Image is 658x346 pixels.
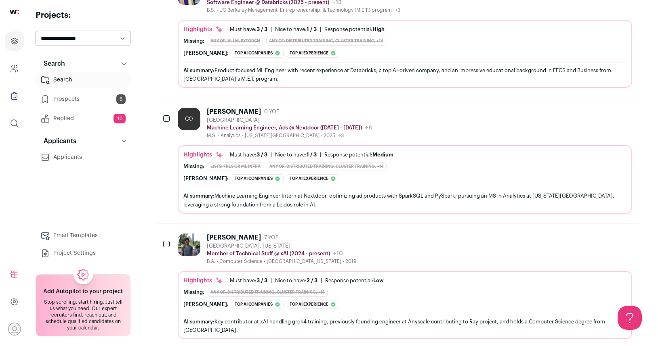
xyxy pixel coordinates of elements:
[5,31,24,51] a: Projects
[256,278,267,283] span: 3 / 3
[183,66,626,83] div: Product-focused ML Engineer with recent experience at Databricks, a top AI-driven company, and an...
[372,27,385,32] span: High
[333,251,343,256] span: +10
[207,7,400,13] div: B.S. - UC Berkeley Management, Entrepreneurship, & Technology (M.E.T.) program
[307,278,317,283] span: 2 / 3
[207,233,261,242] div: [PERSON_NAME]
[230,277,384,284] ul: | |
[183,163,204,170] div: Missing:
[183,25,223,33] div: Highlights
[178,108,632,213] a: CO [PERSON_NAME] 0 YOE [GEOGRAPHIC_DATA] Machine Learning Engineer, Ads @ Nextdoor ([DATE] - [DAT...
[230,152,393,158] ul: | |
[256,152,267,157] span: 3 / 3
[178,233,200,256] img: 1601049966942
[324,26,385,33] div: Response potential:
[116,94,126,104] span: 6
[36,110,130,127] a: Replied10
[307,152,317,157] span: 1 / 3
[275,152,317,158] div: Nice to have:
[183,68,214,73] span: AI summary:
[183,175,229,182] div: [PERSON_NAME]:
[178,108,200,130] div: CO
[183,50,229,56] div: [PERSON_NAME]:
[10,10,19,14] img: wellfound-shorthand-0d5821cbd27db2630d0214b213865d53afaa358527fdda9d0ea32b1df1b89c2c.svg
[267,162,387,171] div: Any of: Distributed training, Cluster training, +14
[36,245,130,261] a: Project Settings
[275,277,317,284] div: Nice to have:
[208,162,263,171] div: Lists: FRLs or ML infra
[338,133,344,138] span: +3
[39,136,76,146] p: Applicants
[230,26,385,33] ul: | |
[287,174,339,183] div: Top ai experience
[264,234,278,241] span: 7 YOE
[36,10,130,21] h2: Projects:
[178,233,632,339] a: [PERSON_NAME] 7 YOE [GEOGRAPHIC_DATA], [US_STATE] Member of Technical Staff @ xAI (2024 - present...
[207,117,372,123] div: [GEOGRAPHIC_DATA]
[36,72,130,88] a: Search
[230,152,267,158] div: Must have:
[114,114,126,123] span: 10
[183,193,214,198] span: AI summary:
[266,37,386,46] div: Any of: Distributed training, Cluster training, +14
[183,38,204,44] div: Missing:
[8,323,21,336] button: Open dropdown
[207,250,330,257] p: Member of Technical Staff @ xAI (2024 - present)
[39,59,65,69] p: Search
[232,300,284,309] div: Top ai companies
[208,288,328,297] div: Any of: Distributed training, Cluster training, +14
[232,174,284,183] div: Top ai companies
[183,301,229,308] div: [PERSON_NAME]:
[232,49,284,58] div: Top ai companies
[230,26,267,33] div: Must have:
[43,288,123,296] h2: Add Autopilot to your project
[36,149,130,165] a: Applicants
[207,108,261,116] div: [PERSON_NAME]
[183,289,204,296] div: Missing:
[183,151,223,159] div: Highlights
[618,306,642,330] iframe: Help Scout Beacon - Open
[36,56,130,72] button: Search
[395,8,400,13] span: +3
[183,317,626,334] div: Key contributor at xAI handling grok4 training, previously founding engineer at Anyscale contribu...
[207,125,362,131] p: Machine Learning Engineer, Ads @ Nextdoor ([DATE] - [DATE])
[207,258,356,265] div: B.A. - Computer Science - [GEOGRAPHIC_DATA][US_STATE] - 2019
[207,243,356,249] div: [GEOGRAPHIC_DATA], [US_STATE]
[287,49,339,58] div: Top ai experience
[183,192,626,208] div: Machine Learning Engineer Intern at Nextdoor, optimizing ad products with SparkSQL and PySpark; p...
[256,27,267,32] span: 3 / 3
[275,26,317,33] div: Nice to have:
[41,299,125,331] div: Stop scrolling, start hiring. Just tell us what you need. Our expert recruiters find, reach out, ...
[324,152,393,158] div: Response potential:
[5,59,24,78] a: Company and ATS Settings
[36,274,130,336] a: Add Autopilot to your project Stop scrolling, start hiring. Just tell us what you need. Our exper...
[183,319,214,324] span: AI summary:
[208,37,263,46] div: Any of: vLLM, PyTorch
[264,108,279,115] span: 0 YOE
[5,86,24,106] a: Company Lists
[307,27,317,32] span: 1 / 3
[36,133,130,149] button: Applicants
[287,300,339,309] div: Top ai experience
[230,277,267,284] div: Must have:
[36,91,130,107] a: Prospects6
[36,227,130,244] a: Email Templates
[183,277,223,285] div: Highlights
[325,277,384,284] div: Response potential:
[365,125,372,131] span: +8
[373,278,384,283] span: Low
[207,132,372,139] div: M.S. - Analytics - [US_STATE][GEOGRAPHIC_DATA] - 2025
[372,152,393,157] span: Medium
